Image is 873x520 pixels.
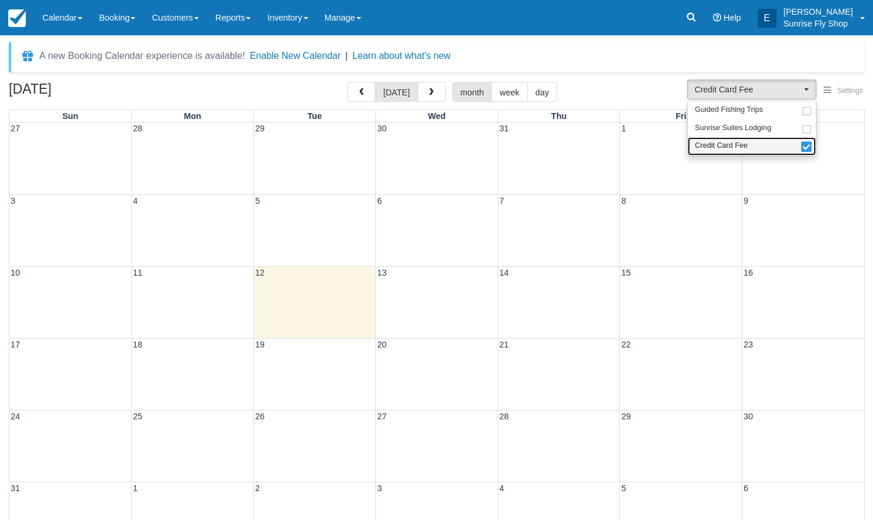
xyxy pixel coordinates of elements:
div: E [758,9,777,28]
span: 23 [742,340,754,349]
button: Enable New Calendar [250,50,341,62]
span: 7 [498,196,505,206]
button: week [491,82,528,102]
span: Credit Card Fee [695,84,801,95]
span: 19 [254,340,266,349]
div: A new Booking Calendar experience is available! [39,49,245,63]
span: 22 [620,340,632,349]
span: 29 [620,412,632,421]
img: checkfront-main-nav-mini-logo.png [8,9,26,27]
span: Thu [551,111,567,121]
span: 10 [9,268,21,277]
span: 5 [254,196,261,206]
span: Sunrise Suites Lodging [695,123,771,134]
span: 2 [254,483,261,493]
span: 3 [9,196,16,206]
span: 4 [498,483,505,493]
span: | [345,51,348,61]
span: Settings [838,87,863,95]
span: 16 [742,268,754,277]
span: 4 [132,196,139,206]
button: [DATE] [375,82,418,102]
span: 3 [376,483,383,493]
span: Fri [675,111,686,121]
button: month [452,82,492,102]
p: [PERSON_NAME] [784,6,853,18]
span: 13 [376,268,388,277]
h2: [DATE] [9,82,158,104]
span: 26 [254,412,266,421]
span: Sun [62,111,78,121]
span: 24 [9,412,21,421]
span: 25 [132,412,144,421]
span: 17 [9,340,21,349]
span: 15 [620,268,632,277]
span: 31 [498,124,510,133]
span: 30 [742,412,754,421]
span: Help [724,13,741,22]
span: 28 [132,124,144,133]
span: 5 [620,483,627,493]
span: 8 [620,196,627,206]
span: 27 [9,124,21,133]
button: Credit Card Fee [687,80,817,100]
span: Wed [428,111,445,121]
span: 27 [376,412,388,421]
span: 9 [742,196,749,206]
i: Help [713,14,721,22]
span: 28 [498,412,510,421]
span: 18 [132,340,144,349]
span: 12 [254,268,266,277]
span: 11 [132,268,144,277]
span: Tue [308,111,322,121]
button: day [527,82,557,102]
span: 1 [620,124,627,133]
span: 30 [376,124,388,133]
span: Credit Card Fee [695,141,748,151]
span: 1 [132,483,139,493]
button: Settings [817,82,870,100]
span: Mon [184,111,202,121]
span: 6 [742,483,749,493]
span: Guided Fishing Trips [695,105,763,115]
span: 31 [9,483,21,493]
span: 14 [498,268,510,277]
p: Sunrise Fly Shop [784,18,853,29]
span: 29 [254,124,266,133]
a: Learn about what's new [352,51,451,61]
span: 21 [498,340,510,349]
span: 20 [376,340,388,349]
span: 6 [376,196,383,206]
